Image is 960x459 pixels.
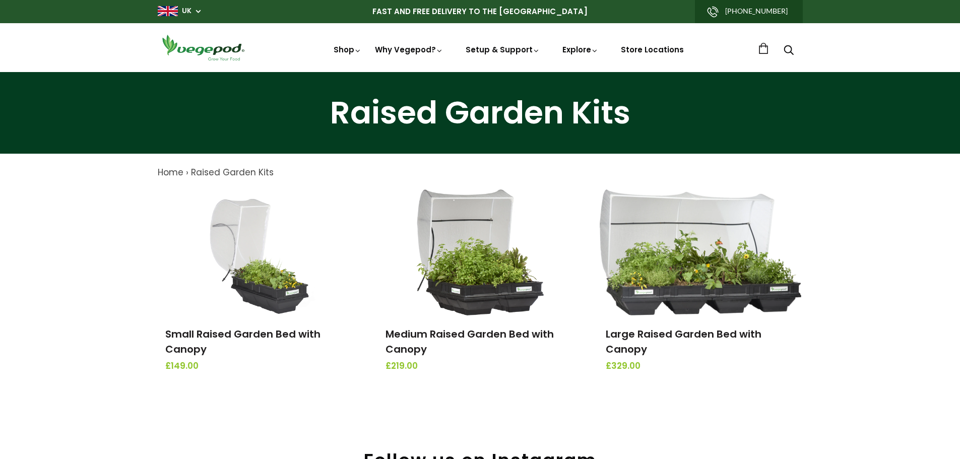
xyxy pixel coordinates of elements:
[606,360,795,373] span: £329.00
[165,327,321,356] a: Small Raised Garden Bed with Canopy
[600,189,801,315] img: Large Raised Garden Bed with Canopy
[386,327,554,356] a: Medium Raised Garden Bed with Canopy
[191,166,274,178] a: Raised Garden Kits
[375,44,443,55] a: Why Vegepod?
[158,33,248,62] img: Vegepod
[334,44,362,55] a: Shop
[186,166,188,178] span: ›
[158,166,803,179] nav: breadcrumbs
[621,44,684,55] a: Store Locations
[165,360,354,373] span: £149.00
[562,44,599,55] a: Explore
[13,97,947,128] h1: Raised Garden Kits
[784,46,794,56] a: Search
[466,44,540,55] a: Setup & Support
[416,189,544,315] img: Medium Raised Garden Bed with Canopy
[200,189,319,315] img: Small Raised Garden Bed with Canopy
[182,6,191,16] a: UK
[606,327,761,356] a: Large Raised Garden Bed with Canopy
[158,6,178,16] img: gb_large.png
[386,360,574,373] span: £219.00
[158,166,183,178] a: Home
